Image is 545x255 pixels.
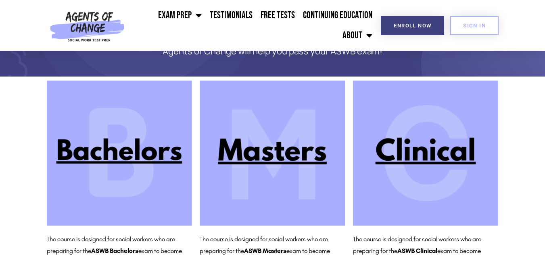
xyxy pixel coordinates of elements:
[128,5,377,46] nav: Menu
[206,5,257,25] a: Testimonials
[299,5,376,25] a: Continuing Education
[91,247,138,255] b: ASWB Bachelors
[154,5,206,25] a: Exam Prep
[75,46,470,56] p: Agents of Change will help you pass your ASWB exam!
[450,16,499,35] a: SIGN IN
[463,23,486,28] span: SIGN IN
[397,247,437,255] b: ASWB Clinical
[338,25,376,46] a: About
[381,16,444,35] a: Enroll Now
[257,5,299,25] a: Free Tests
[244,247,286,255] b: ASWB Masters
[394,23,431,28] span: Enroll Now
